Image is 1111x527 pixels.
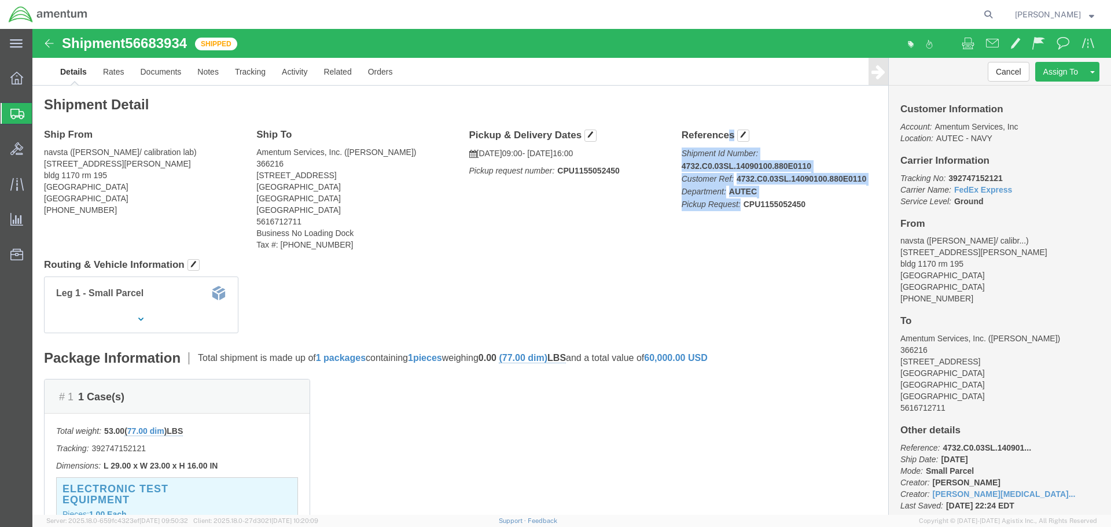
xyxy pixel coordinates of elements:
button: [PERSON_NAME] [1014,8,1095,21]
span: Client: 2025.18.0-27d3021 [193,517,318,524]
a: Support [499,517,528,524]
iframe: FS Legacy Container [32,29,1111,515]
span: Ahmed Warraiat [1015,8,1081,21]
span: [DATE] 10:20:09 [271,517,318,524]
img: logo [8,6,88,23]
span: Server: 2025.18.0-659fc4323ef [46,517,188,524]
a: Feedback [528,517,557,524]
span: [DATE] 09:50:32 [139,517,188,524]
span: Copyright © [DATE]-[DATE] Agistix Inc., All Rights Reserved [919,516,1097,526]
